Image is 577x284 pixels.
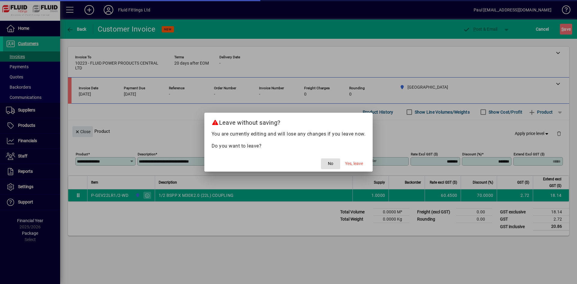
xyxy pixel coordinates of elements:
[345,160,363,167] span: Yes, leave
[204,113,373,130] h2: Leave without saving?
[328,160,333,167] span: No
[212,142,366,150] p: Do you want to leave?
[343,158,365,169] button: Yes, leave
[321,158,340,169] button: No
[212,130,366,138] p: You are currently editing and will lose any changes if you leave now.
